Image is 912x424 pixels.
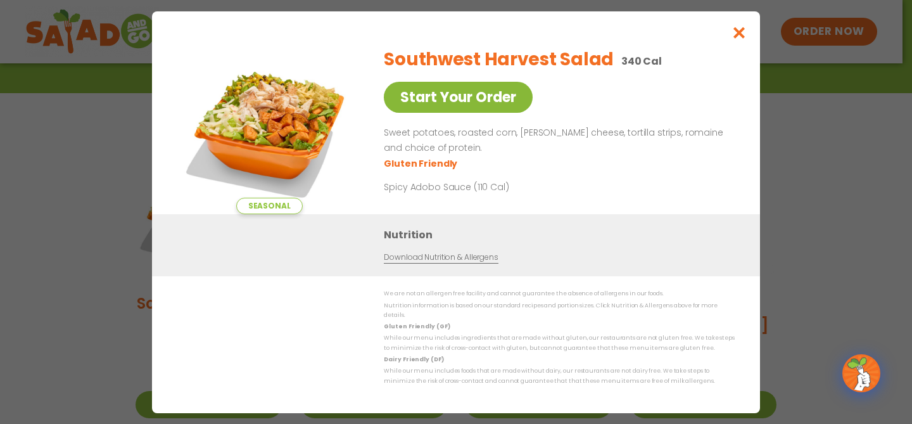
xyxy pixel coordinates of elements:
p: We are not an allergen free facility and cannot guarantee the absence of allergens in our foods. [384,289,735,299]
button: Close modal [719,11,760,54]
a: Start Your Order [384,82,533,113]
p: While our menu includes foods that are made without dairy, our restaurants are not dairy free. We... [384,366,735,386]
p: While our menu includes ingredients that are made without gluten, our restaurants are not gluten ... [384,333,735,353]
h3: Nutrition [384,227,741,243]
p: Nutrition information is based on our standard recipes and portion sizes. Click Nutrition & Aller... [384,300,735,320]
li: Gluten Friendly [384,157,459,170]
a: Download Nutrition & Allergens [384,252,498,264]
p: Sweet potatoes, roasted corn, [PERSON_NAME] cheese, tortilla strips, romaine and choice of protein. [384,125,730,156]
p: Spicy Adobo Sauce (110 Cal) [384,180,618,193]
strong: Gluten Friendly (GF) [384,323,450,330]
strong: Dairy Friendly (DF) [384,356,443,363]
span: Seasonal [236,198,303,214]
img: Featured product photo for Southwest Harvest Salad [180,37,358,214]
p: 340 Cal [621,53,662,69]
h2: Southwest Harvest Salad [384,46,614,73]
img: wpChatIcon [844,356,879,391]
